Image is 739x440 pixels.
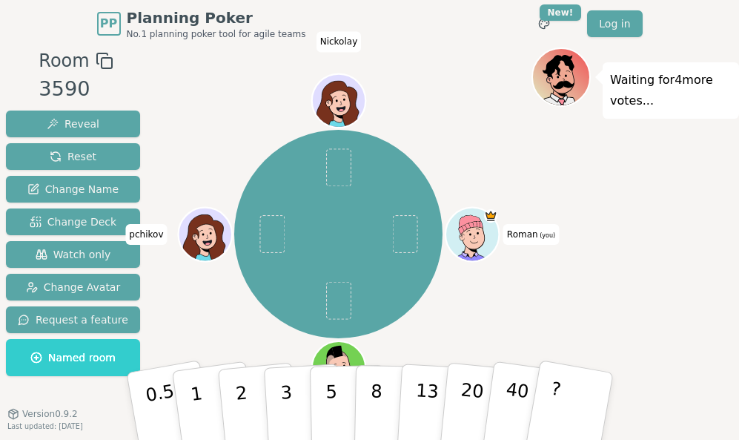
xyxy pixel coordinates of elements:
button: Request a feature [6,306,140,333]
span: Reveal [47,116,99,131]
button: Version0.9.2 [7,408,78,420]
a: PPPlanning PokerNo.1 planning poker tool for agile teams [97,7,306,40]
button: Click to change your avatar [447,209,497,260]
span: Version 0.9.2 [22,408,78,420]
p: Waiting for 4 more votes... [610,70,732,111]
span: PP [100,15,117,33]
span: Room [39,47,89,74]
span: Last updated: [DATE] [7,422,83,430]
div: New! [540,4,582,21]
button: Reveal [6,111,140,137]
span: Click to change your name [125,224,167,245]
a: Log in [587,10,642,37]
div: 3590 [39,74,113,105]
span: No.1 planning poker tool for agile teams [127,28,306,40]
button: Watch only [6,241,140,268]
button: Change Deck [6,208,140,235]
span: Change Deck [30,214,116,229]
button: New! [531,10,557,37]
button: Named room [6,339,140,376]
span: Roman is the host [484,209,497,223]
span: Change Name [27,182,119,197]
span: Change Avatar [26,280,121,295]
span: Named room [30,350,116,365]
span: Click to change your name [317,31,362,52]
span: Planning Poker [127,7,306,28]
button: Change Name [6,176,140,203]
span: Request a feature [18,312,128,327]
span: Reset [50,149,96,164]
button: Reset [6,143,140,170]
span: Watch only [36,247,111,262]
span: (you) [538,232,556,239]
span: Click to change your name [503,224,559,245]
button: Change Avatar [6,274,140,301]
